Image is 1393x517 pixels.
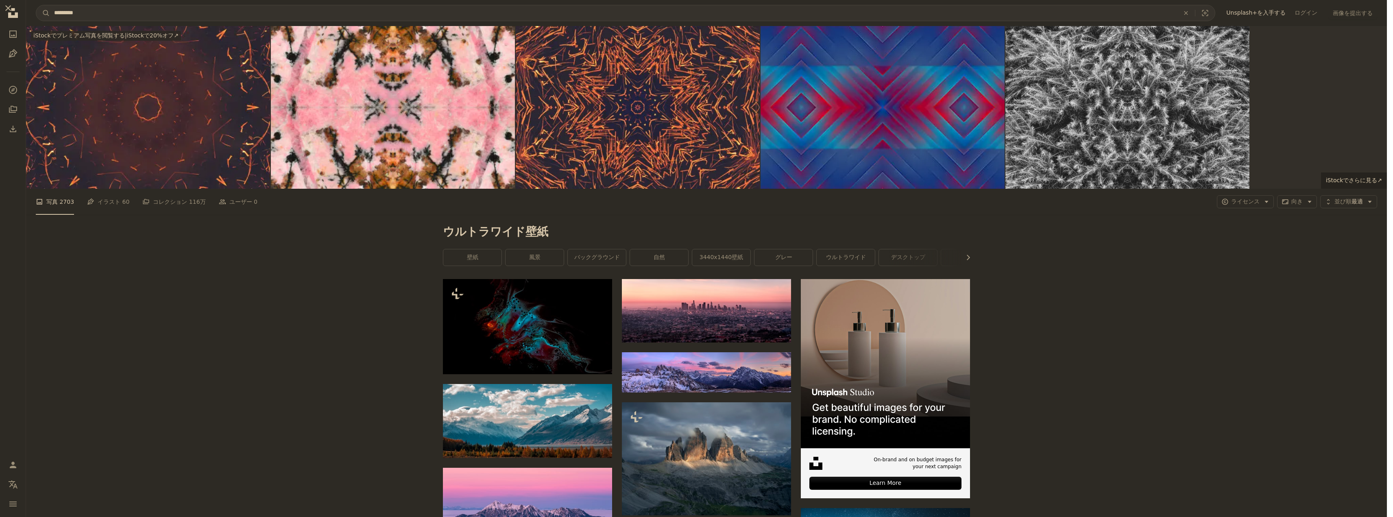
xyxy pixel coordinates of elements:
[868,456,961,470] span: On-brand and on budget images for your next campaign
[941,249,999,266] a: 空
[1222,7,1290,20] a: Unsplash+を入手する
[443,505,612,513] a: 雲海に囲まれた雪をかぶった山の写真
[5,457,21,473] a: ログイン / 登録する
[817,249,875,266] a: ウルトラワイド
[630,249,688,266] a: 自然
[516,26,760,189] img: 抽象的な幾何学的背景テクスチャ、幾何学的図形のパターン
[26,26,270,189] img: 抽象的な幾何学的背景テクスチャ、幾何学的図形のパターン
[443,384,612,458] img: 積雲のある地平線に雪をかぶった山
[443,249,501,266] a: 壁紙
[801,279,970,448] img: file-1715714113747-b8b0561c490eimage
[568,249,626,266] a: バックグラウンド
[1320,195,1377,208] button: 並び順最適
[1334,198,1352,205] span: 並び順
[1321,172,1387,189] a: iStockでさらに見る↗
[761,26,1005,189] img: 暗い青赤シームレスな Psy パターン背景。明るいシュル レアリスムのテクスチャです。フラクタル幾何学的背景。
[1291,198,1303,205] span: 向き
[5,121,21,137] a: ダウンロード履歴
[189,197,206,206] span: 116万
[271,26,515,189] img: ロドネ岩、広い装飾品No3
[33,32,126,39] span: iStockでプレミアム写真を閲覧する |
[36,5,50,21] button: Unsplashで検索する
[809,477,961,490] div: Learn More
[142,189,205,215] a: コレクション 116万
[1231,198,1260,205] span: ライセンス
[254,197,257,206] span: 0
[622,279,791,342] img: 夕暮れ時の街の建物の風景写真
[1005,26,1249,189] img: グリーンパインブッシュの対称パターン。写真針葉樹ブッシュ。黒と白。クリスマスの背景
[87,189,129,215] a: イラスト 60
[443,323,612,330] a: 黒の背景に青、赤、緑の泡
[692,249,750,266] a: 3440x1440壁紙
[219,189,257,215] a: ユーザー 0
[36,5,1215,21] form: サイト内でビジュアルを探す
[1328,7,1377,20] button: 画像を提出する
[1277,195,1317,208] button: 向き
[5,476,21,493] button: 言語
[5,46,21,62] a: イラスト
[622,352,791,393] img: 雪に覆われた山の風景写真
[879,249,937,266] a: デスクトップ
[5,101,21,118] a: コレクション
[1217,195,1274,208] button: ライセンス
[506,249,564,266] a: 風景
[809,457,822,470] img: file-1631678316303-ed18b8b5cb9cimage
[622,455,791,462] a: 空に雲のある山々のグループ
[622,369,791,376] a: 雪に覆われた山の風景写真
[754,249,813,266] a: グレー
[801,279,970,498] a: On-brand and on budget images for your next campaignLearn More
[5,496,21,512] button: メニュー
[1177,5,1195,21] button: 全てクリア
[443,417,612,424] a: 積雲のある地平線に雪をかぶった山
[122,197,130,206] span: 60
[443,279,612,374] img: 黒の背景に青、赤、緑の泡
[961,249,970,266] button: リストを右にスクロールする
[1334,198,1363,206] span: 最適
[1290,7,1322,20] a: ログイン
[1326,177,1382,183] span: iStockでさらに見る ↗
[5,82,21,98] a: 探す
[622,307,791,314] a: 夕暮れ時の街の建物の風景写真
[1195,5,1215,21] button: ビジュアル検索
[26,26,186,46] a: iStockでプレミアム写真を閲覧する|iStockで20%オフ↗
[5,26,21,42] a: 写真
[622,402,791,515] img: 空に雲のある山々のグループ
[443,225,970,239] h1: ウルトラワイド壁紙
[31,31,181,41] div: iStockで20%オフ ↗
